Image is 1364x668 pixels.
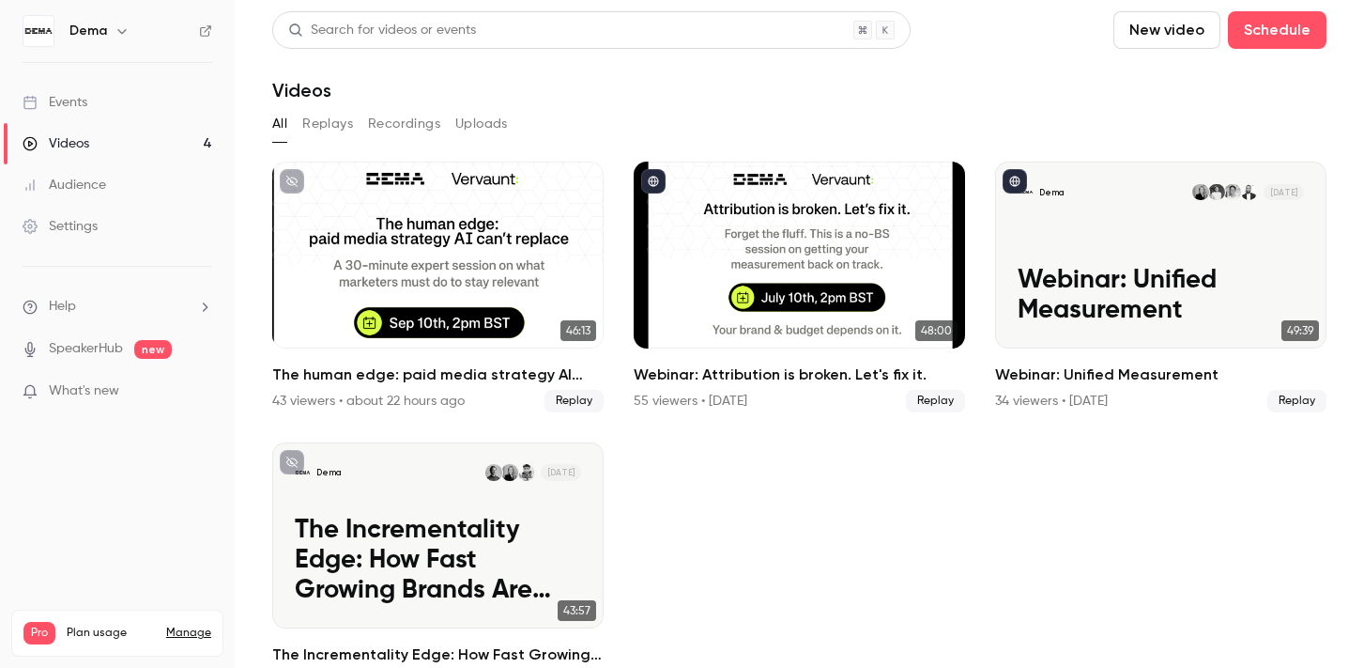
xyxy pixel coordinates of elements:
[1113,11,1220,49] button: New video
[634,364,965,386] h2: Webinar: Attribution is broken. Let's fix it.
[518,464,535,481] img: Daniel Stremel
[1208,184,1225,201] img: Henrik Hoffman Kraft
[272,162,604,412] a: 46:13The human edge: paid media strategy AI can’t replace43 viewers • about 22 hours agoReplay
[1281,320,1319,341] span: 49:39
[272,162,604,412] li: The human edge: paid media strategy AI can’t replace
[67,626,155,641] span: Plan usage
[280,169,304,194] button: unpublished
[272,392,465,411] div: 43 viewers • about 22 hours ago
[23,93,87,112] div: Events
[272,11,1326,657] section: Videos
[23,16,54,46] img: Dema
[995,162,1326,412] li: Webinar: Unified Measurement
[1267,390,1326,412] span: Replay
[23,297,212,317] li: help-dropdown-opener
[49,339,123,359] a: SpeakerHub
[544,390,604,412] span: Replay
[1039,187,1065,198] p: Dema
[49,297,76,317] span: Help
[485,464,502,481] img: Declan Etheridge
[272,109,287,139] button: All
[280,450,304,474] button: unpublished
[455,109,508,139] button: Uploads
[190,383,212,400] iframe: Noticeable Trigger
[272,79,331,101] h1: Videos
[69,22,107,40] h6: Dema
[368,109,440,139] button: Recordings
[23,176,106,194] div: Audience
[541,464,581,481] span: [DATE]
[995,392,1108,411] div: 34 viewers • [DATE]
[272,364,604,386] h2: The human edge: paid media strategy AI can’t replace
[23,134,89,153] div: Videos
[134,340,172,359] span: new
[1192,184,1209,201] img: Jessika Ödling
[316,467,342,478] p: Dema
[295,516,581,606] p: The Incrementality Edge: How Fast Growing Brands Are Scaling With DEMA, RideStore & Vervaunt
[166,626,211,641] a: Manage
[1018,266,1304,326] p: Webinar: Unified Measurement
[1003,169,1027,194] button: published
[1228,11,1326,49] button: Schedule
[915,320,958,341] span: 48:00
[23,622,55,645] span: Pro
[560,320,596,341] span: 46:13
[1264,184,1304,201] span: [DATE]
[288,21,476,40] div: Search for videos or events
[1224,184,1241,201] img: Jonatan Ehn
[634,162,965,412] a: 48:00Webinar: Attribution is broken. Let's fix it.55 viewers • [DATE]Replay
[1241,184,1258,201] img: Rudy Ribardière
[272,644,604,666] h2: The Incrementality Edge: How Fast Growing Brands Are Scaling With DEMA, RideStore & Vervaunt
[558,600,596,621] span: 43:57
[906,390,965,412] span: Replay
[641,169,666,194] button: published
[995,364,1326,386] h2: Webinar: Unified Measurement
[634,162,965,412] li: Webinar: Attribution is broken. Let's fix it.
[23,217,98,236] div: Settings
[634,392,747,411] div: 55 viewers • [DATE]
[501,464,518,481] img: Jessika Ödling
[995,162,1326,412] a: Webinar: Unified MeasurementDemaRudy RibardièreJonatan EhnHenrik Hoffman KraftJessika Ödling[DATE...
[302,109,353,139] button: Replays
[49,381,119,401] span: What's new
